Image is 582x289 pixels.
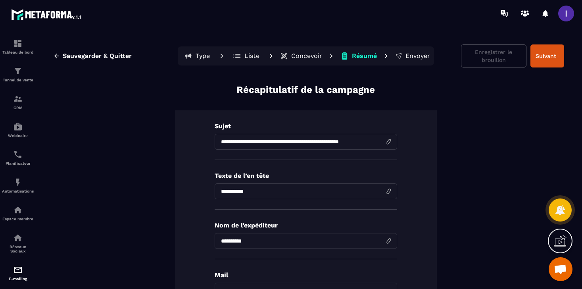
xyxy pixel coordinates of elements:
a: formationformationTableau de bord [2,33,34,60]
a: Ouvrir le chat [549,257,572,281]
p: Nom de l'expéditeur [215,222,397,229]
p: CRM [2,106,34,110]
img: formation [13,39,23,48]
button: Liste [229,48,264,64]
img: formation [13,94,23,104]
p: Texte de l’en tête [215,172,397,179]
p: Espace membre [2,217,34,221]
a: automationsautomationsWebinaire [2,116,34,144]
a: automationsautomationsEspace membre [2,199,34,227]
a: schedulerschedulerPlanificateur [2,144,34,171]
img: automations [13,205,23,215]
button: Suivant [530,44,564,67]
button: Concevoir [278,48,325,64]
p: Envoyer [405,52,430,60]
p: Automatisations [2,189,34,193]
img: automations [13,177,23,187]
p: Type [196,52,210,60]
p: Récapitulatif de la campagne [236,83,375,96]
button: Envoyer [393,48,432,64]
a: formationformationTunnel de vente [2,60,34,88]
p: Réseaux Sociaux [2,245,34,253]
p: Webinaire [2,133,34,138]
p: E-mailing [2,277,34,281]
p: Sujet [215,122,397,130]
button: Sauvegarder & Quitter [47,49,138,63]
p: Mail [215,271,397,279]
p: Liste [244,52,259,60]
a: formationformationCRM [2,88,34,116]
p: Tunnel de vente [2,78,34,82]
p: Résumé [352,52,377,60]
img: scheduler [13,150,23,159]
a: social-networksocial-networkRéseaux Sociaux [2,227,34,259]
a: emailemailE-mailing [2,259,34,287]
button: Résumé [338,48,379,64]
p: Planificateur [2,161,34,166]
img: automations [13,122,23,131]
button: Type [179,48,215,64]
p: Concevoir [291,52,322,60]
img: logo [11,7,83,21]
span: Sauvegarder & Quitter [63,52,132,60]
p: Tableau de bord [2,50,34,54]
img: formation [13,66,23,76]
img: email [13,265,23,275]
a: automationsautomationsAutomatisations [2,171,34,199]
img: social-network [13,233,23,243]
